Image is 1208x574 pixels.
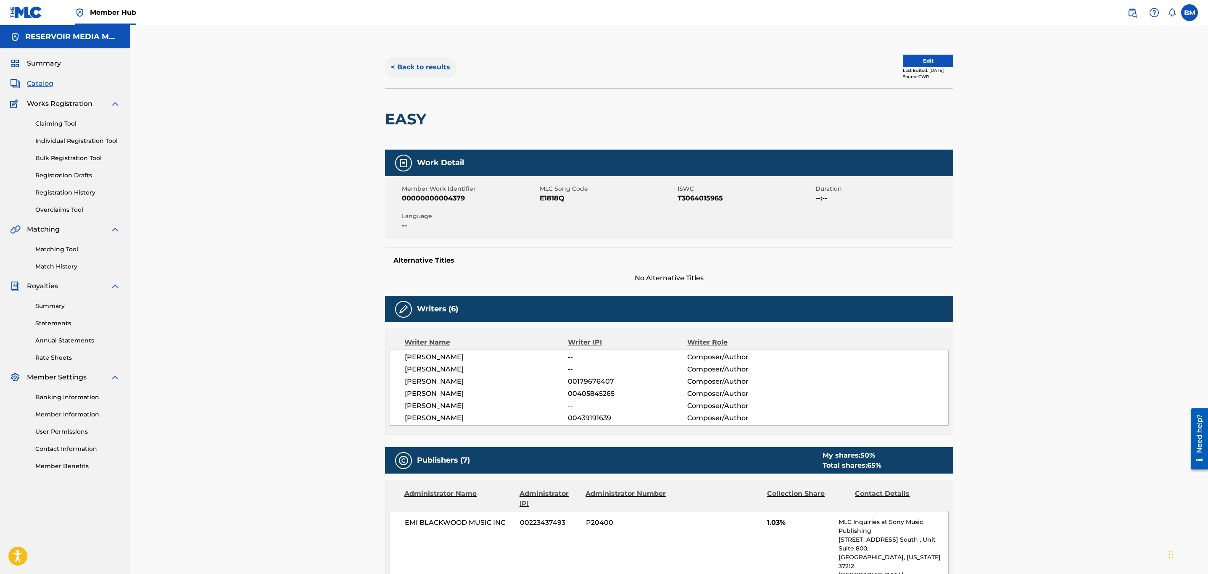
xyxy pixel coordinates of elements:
[405,401,568,411] span: [PERSON_NAME]
[35,445,120,453] a: Contact Information
[1168,8,1176,17] div: Notifications
[402,212,538,221] span: Language
[35,393,120,402] a: Banking Information
[687,364,796,374] span: Composer/Author
[687,401,796,411] span: Composer/Author
[767,518,832,528] span: 1.03%
[402,184,538,193] span: Member Work Identifier
[110,99,120,109] img: expand
[405,352,568,362] span: [PERSON_NAME]
[1124,4,1141,21] a: Public Search
[540,184,675,193] span: MLC Song Code
[35,319,120,328] a: Statements
[35,410,120,419] a: Member Information
[385,57,456,78] button: < Back to results
[1146,4,1163,21] div: Help
[568,389,687,399] span: 00405845265
[767,489,849,509] div: Collection Share
[10,58,20,68] img: Summary
[540,193,675,203] span: E1818Q
[687,352,796,362] span: Composer/Author
[398,158,409,168] img: Work Detail
[1166,534,1208,574] div: Chat Widget
[903,74,953,80] div: Source: CWR
[417,456,470,465] h5: Publishers (7)
[687,337,796,348] div: Writer Role
[398,304,409,314] img: Writers
[10,372,20,382] img: Member Settings
[75,8,85,18] img: Top Rightsholder
[10,32,20,42] img: Accounts
[35,462,120,471] a: Member Benefits
[568,337,688,348] div: Writer IPI
[10,99,21,109] img: Works Registration
[687,377,796,387] span: Composer/Author
[568,401,687,411] span: --
[839,518,948,535] p: MLC Inquiries at Sony Music Publishing
[27,58,61,68] span: Summary
[10,224,21,234] img: Matching
[110,372,120,382] img: expand
[815,184,951,193] span: Duration
[35,245,120,254] a: Matching Tool
[385,273,953,283] span: No Alternative Titles
[398,456,409,466] img: Publishers
[678,184,813,193] span: ISWC
[35,262,120,271] a: Match History
[404,337,568,348] div: Writer Name
[35,188,120,197] a: Registration History
[27,224,60,234] span: Matching
[404,489,513,509] div: Administrator Name
[823,461,881,471] div: Total shares:
[10,6,42,18] img: MLC Logo
[855,489,936,509] div: Contact Details
[867,461,881,469] span: 65 %
[10,58,61,68] a: SummarySummary
[860,451,875,459] span: 50 %
[90,8,136,17] span: Member Hub
[27,79,53,89] span: Catalog
[903,67,953,74] div: Last Edited: [DATE]
[27,281,58,291] span: Royalties
[417,158,464,168] h5: Work Detail
[823,450,881,461] div: My shares:
[405,518,514,528] span: EMI BLACKWOOD MUSIC INC
[35,137,120,145] a: Individual Registration Tool
[35,427,120,436] a: User Permissions
[35,119,120,128] a: Claiming Tool
[27,372,87,382] span: Member Settings
[385,110,430,129] h2: EASY
[110,224,120,234] img: expand
[405,413,568,423] span: [PERSON_NAME]
[10,79,20,89] img: Catalog
[27,99,92,109] span: Works Registration
[1149,8,1159,18] img: help
[1181,4,1198,21] div: User Menu
[110,281,120,291] img: expand
[568,413,687,423] span: 00439191639
[568,377,687,387] span: 00179676407
[903,55,953,67] button: Edit
[687,389,796,399] span: Composer/Author
[678,193,813,203] span: T3064015965
[417,304,458,314] h5: Writers (6)
[35,171,120,180] a: Registration Drafts
[1168,542,1174,567] div: Drag
[839,553,948,571] p: [GEOGRAPHIC_DATA], [US_STATE] 37212
[10,79,53,89] a: CatalogCatalog
[405,364,568,374] span: [PERSON_NAME]
[35,205,120,214] a: Overclaims Tool
[586,518,667,528] span: P20400
[35,336,120,345] a: Annual Statements
[568,352,687,362] span: --
[1127,8,1137,18] img: search
[405,389,568,399] span: [PERSON_NAME]
[520,518,580,528] span: 00223437493
[10,281,20,291] img: Royalties
[1184,405,1208,472] iframe: Resource Center
[405,377,568,387] span: [PERSON_NAME]
[25,32,120,42] h5: RESERVOIR MEDIA MANAGEMENT INC
[35,302,120,311] a: Summary
[35,353,120,362] a: Rate Sheets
